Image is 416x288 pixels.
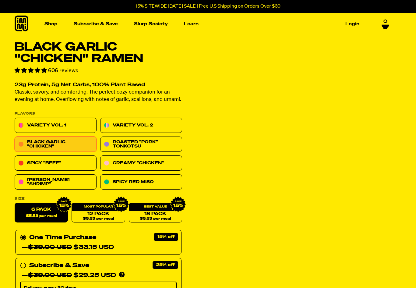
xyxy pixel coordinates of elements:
[48,68,78,73] span: 606 reviews
[15,137,97,152] a: Black Garlic "Chicken"
[15,175,97,190] a: [PERSON_NAME] "Shrimp"
[15,112,182,116] p: Flavors
[20,233,177,252] div: One Time Purchase
[15,156,97,171] a: Spicy "Beef"
[170,197,186,212] img: IMG_9632.png
[15,83,182,88] h2: 23g Protein, 5g Net Carbs, 100% Plant Based
[100,175,182,190] a: Spicy Red Miso
[22,243,114,252] div: — $33.15 USD
[22,271,116,280] div: — $29.25 USD
[100,118,182,133] a: Variety Vol. 2
[15,89,182,104] p: Classic, savory, and comforting. The perfect cozy companion for an evening at home. Overflowing w...
[29,261,89,271] div: Subscribe & Save
[15,68,48,73] span: 4.76 stars
[15,197,182,201] label: Size
[72,203,125,223] a: 12 Pack$5.53 per meal
[140,217,171,221] span: $5.53 per meal
[15,118,97,133] a: Variety Vol. 1
[15,203,68,223] label: 6 Pack
[382,17,389,27] a: 0
[343,19,362,29] a: Login
[71,19,120,29] a: Subscribe & Save
[28,272,72,279] del: $39.00 USD
[26,214,57,218] span: $5.53 per meal
[383,17,387,23] span: 0
[129,203,182,223] a: 18 Pack$5.53 per meal
[15,41,182,65] h1: Black Garlic "Chicken" Ramen
[136,4,280,9] p: 15% SITEWIDE [DATE] SALE | Free U.S Shipping on Orders Over $60
[113,197,129,212] img: IMG_9632.png
[132,19,170,29] a: Slurp Society
[42,13,362,35] nav: Main navigation
[28,244,72,251] del: $39.00 USD
[56,197,72,212] img: IMG_9632.png
[83,217,114,221] span: $5.53 per meal
[100,137,182,152] a: Roasted "Pork" Tonkotsu
[42,19,60,29] a: Shop
[182,19,201,29] a: Learn
[100,156,182,171] a: Creamy "Chicken"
